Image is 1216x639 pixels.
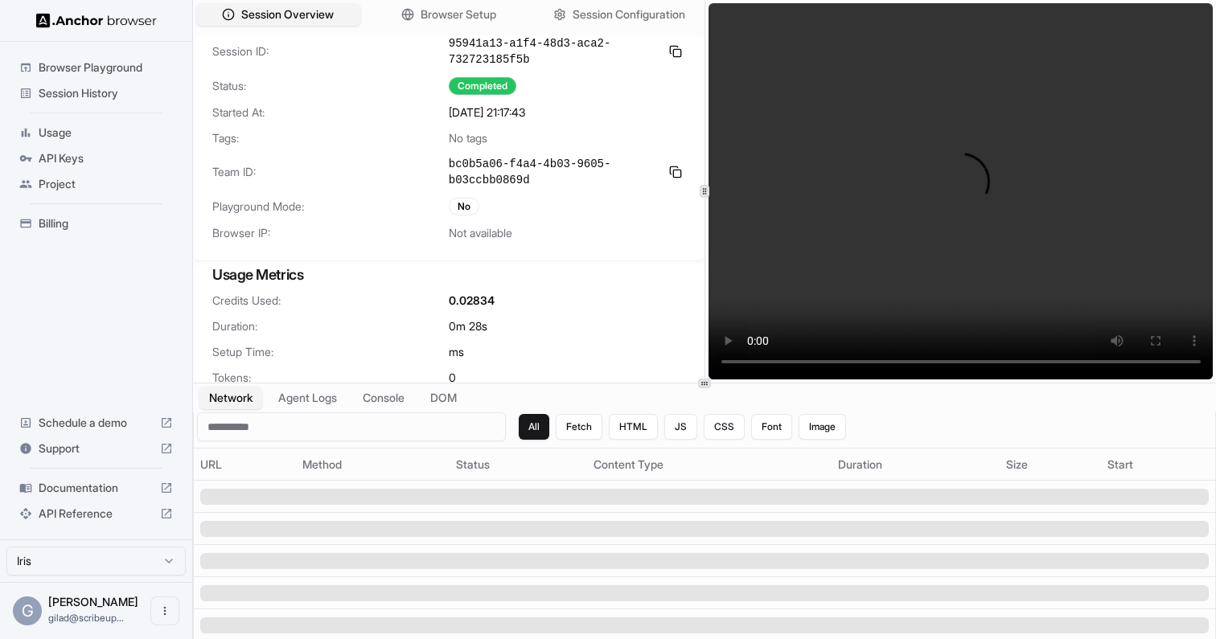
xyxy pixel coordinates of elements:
span: Tags: [212,130,449,146]
div: G [13,596,42,625]
button: CSS [704,414,745,440]
button: Image [799,414,846,440]
span: Duration: [212,318,449,334]
span: Documentation [39,480,154,496]
div: Start [1107,457,1209,473]
div: API Keys [13,145,179,171]
button: Agent Logs [269,387,347,409]
div: URL [200,457,290,473]
div: Billing [13,211,179,236]
span: gilad@scribeup.io [48,612,124,624]
div: Schedule a demo [13,410,179,436]
span: 0m 28s [449,318,487,334]
span: Team ID: [212,164,449,180]
span: Usage [39,125,173,141]
span: Project [39,176,173,192]
span: 0 [449,370,456,386]
div: Session History [13,80,179,106]
div: Project [13,171,179,197]
h3: Usage Metrics [212,264,685,286]
button: JS [664,414,697,440]
div: Documentation [13,475,179,501]
span: Session History [39,85,173,101]
span: 0.02834 [449,293,495,309]
div: Method [302,457,444,473]
button: HTML [609,414,658,440]
span: [DATE] 21:17:43 [449,104,525,121]
button: DOM [421,387,466,409]
span: Credits Used: [212,293,449,309]
span: Schedule a demo [39,415,154,431]
span: Browser IP: [212,225,449,241]
button: Font [751,414,792,440]
span: Support [39,440,154,457]
div: API Reference [13,501,179,526]
div: Support [13,436,179,461]
button: Network [199,387,262,409]
div: No [449,198,479,215]
div: Browser Playground [13,55,179,80]
span: Session Configuration [573,6,685,23]
button: Open menu [150,596,179,625]
span: API Keys [39,150,173,166]
span: bc0b5a06-f4a4-4b03-9605-b03ccbb0869d [449,156,659,188]
span: Setup Time: [212,344,449,360]
span: 95941a13-a1f4-48d3-aca2-732723185f5b [449,35,659,68]
span: Session ID: [212,43,449,59]
span: API Reference [39,506,154,522]
span: Browser Playground [39,59,173,76]
div: Usage [13,120,179,145]
span: Not available [449,225,512,241]
div: Status [456,457,581,473]
span: Session Overview [241,6,334,23]
span: Gilad Spitzer [48,595,138,608]
span: Browser Setup [421,6,496,23]
div: Content Type [594,457,824,473]
span: No tags [449,130,487,146]
div: Duration [838,457,993,473]
span: Status: [212,78,449,94]
button: Console [353,387,414,409]
button: Fetch [556,414,602,440]
span: Started At: [212,104,449,121]
span: ms [449,344,464,360]
div: Size [1006,457,1095,473]
img: Anchor Logo [36,13,157,28]
span: Playground Mode: [212,199,449,215]
span: Billing [39,215,173,231]
div: Completed [449,77,516,95]
button: All [519,414,549,440]
span: Tokens: [212,370,449,386]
